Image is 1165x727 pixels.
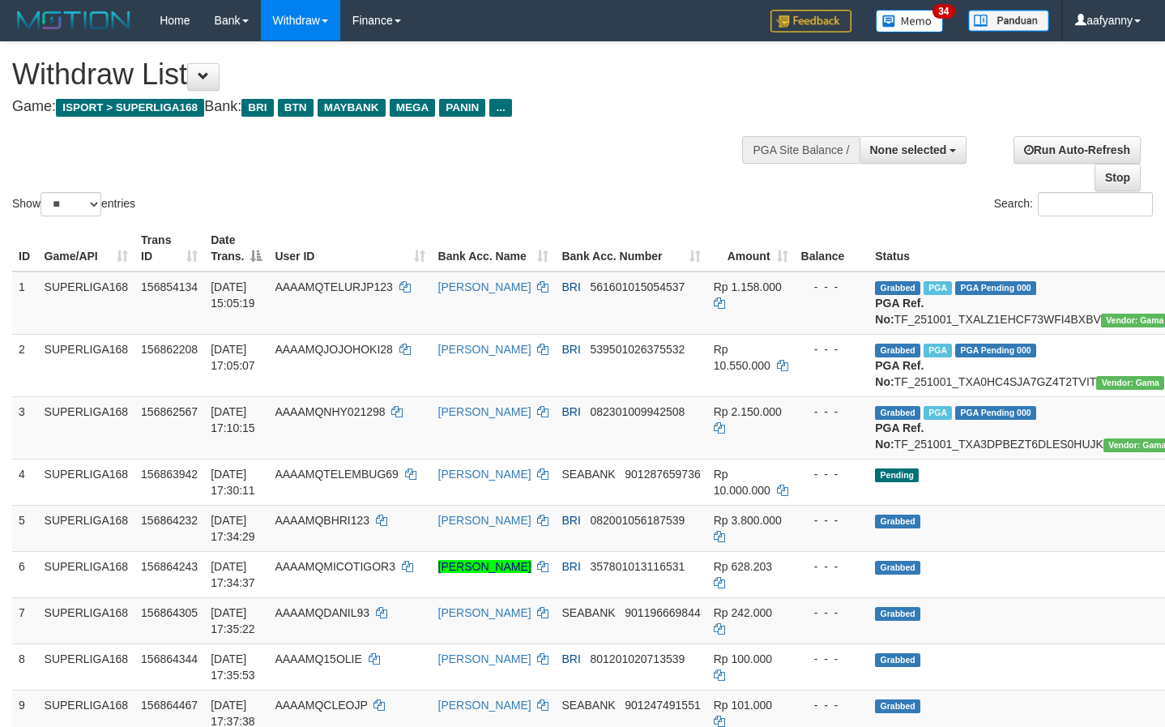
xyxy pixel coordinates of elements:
[714,343,770,372] span: Rp 10.550.000
[714,606,772,619] span: Rp 242.000
[801,605,863,621] div: - - -
[561,652,580,665] span: BRI
[924,406,952,420] span: Marked by aafsengchandara
[714,514,782,527] span: Rp 3.800.000
[141,560,198,573] span: 156864243
[439,99,485,117] span: PANIN
[438,514,531,527] a: [PERSON_NAME]
[875,699,920,713] span: Grabbed
[141,699,198,712] span: 156864467
[141,514,198,527] span: 156864232
[12,192,135,216] label: Show entries
[875,468,919,482] span: Pending
[714,560,772,573] span: Rp 628.203
[561,699,615,712] span: SEABANK
[141,280,198,293] span: 156854134
[489,99,511,117] span: ...
[801,404,863,420] div: - - -
[561,468,615,481] span: SEABANK
[211,652,255,682] span: [DATE] 17:35:53
[795,225,869,272] th: Balance
[12,58,761,91] h1: Withdraw List
[860,136,967,164] button: None selected
[561,606,615,619] span: SEABANK
[742,136,859,164] div: PGA Site Balance /
[241,99,273,117] span: BRI
[275,560,395,573] span: AAAAMQMICOTIGOR3
[12,597,38,644] td: 7
[590,560,685,573] span: Copy 357801013116531 to clipboard
[714,699,772,712] span: Rp 101.000
[714,468,770,497] span: Rp 10.000.000
[318,99,386,117] span: MAYBANK
[275,468,399,481] span: AAAAMQTELEMBUG69
[275,514,369,527] span: AAAAMQBHRI123
[1095,164,1141,191] a: Stop
[561,514,580,527] span: BRI
[561,343,580,356] span: BRI
[590,652,685,665] span: Copy 801201020713539 to clipboard
[955,281,1036,295] span: PGA Pending
[801,466,863,482] div: - - -
[561,405,580,418] span: BRI
[625,606,700,619] span: Copy 901196669844 to clipboard
[38,505,135,551] td: SUPERLIGA168
[38,551,135,597] td: SUPERLIGA168
[268,225,431,272] th: User ID: activate to sort column ascending
[438,652,531,665] a: [PERSON_NAME]
[932,4,954,19] span: 34
[12,334,38,396] td: 2
[278,99,314,117] span: BTN
[1038,192,1153,216] input: Search:
[870,143,947,156] span: None selected
[211,560,255,589] span: [DATE] 17:34:37
[38,334,135,396] td: SUPERLIGA168
[12,551,38,597] td: 6
[38,396,135,459] td: SUPERLIGA168
[955,344,1036,357] span: PGA Pending
[875,359,924,388] b: PGA Ref. No:
[275,405,385,418] span: AAAAMQNHY021298
[801,512,863,528] div: - - -
[714,652,772,665] span: Rp 100.000
[924,344,952,357] span: Marked by aafsengchandara
[801,651,863,667] div: - - -
[211,343,255,372] span: [DATE] 17:05:07
[211,280,255,310] span: [DATE] 15:05:19
[561,280,580,293] span: BRI
[561,560,580,573] span: BRI
[770,10,851,32] img: Feedback.jpg
[875,421,924,451] b: PGA Ref. No:
[590,514,685,527] span: Copy 082001056187539 to clipboard
[875,297,924,326] b: PGA Ref. No:
[955,406,1036,420] span: PGA Pending
[211,514,255,543] span: [DATE] 17:34:29
[438,405,531,418] a: [PERSON_NAME]
[275,606,369,619] span: AAAAMQDANIL93
[141,606,198,619] span: 156864305
[968,10,1049,32] img: panduan.png
[875,281,920,295] span: Grabbed
[12,505,38,551] td: 5
[275,343,392,356] span: AAAAMQJOJOHOKI28
[707,225,795,272] th: Amount: activate to sort column ascending
[875,607,920,621] span: Grabbed
[12,644,38,690] td: 8
[876,10,944,32] img: Button%20Memo.svg
[438,560,531,573] a: [PERSON_NAME]
[801,558,863,575] div: - - -
[38,644,135,690] td: SUPERLIGA168
[438,606,531,619] a: [PERSON_NAME]
[141,343,198,356] span: 156862208
[801,697,863,713] div: - - -
[590,280,685,293] span: Copy 561601015054537 to clipboard
[12,272,38,335] td: 1
[134,225,204,272] th: Trans ID: activate to sort column ascending
[1014,136,1141,164] a: Run Auto-Refresh
[590,343,685,356] span: Copy 539501026375532 to clipboard
[56,99,204,117] span: ISPORT > SUPERLIGA168
[625,699,700,712] span: Copy 901247491551 to clipboard
[141,652,198,665] span: 156864344
[12,8,135,32] img: MOTION_logo.png
[590,405,685,418] span: Copy 082301009942508 to clipboard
